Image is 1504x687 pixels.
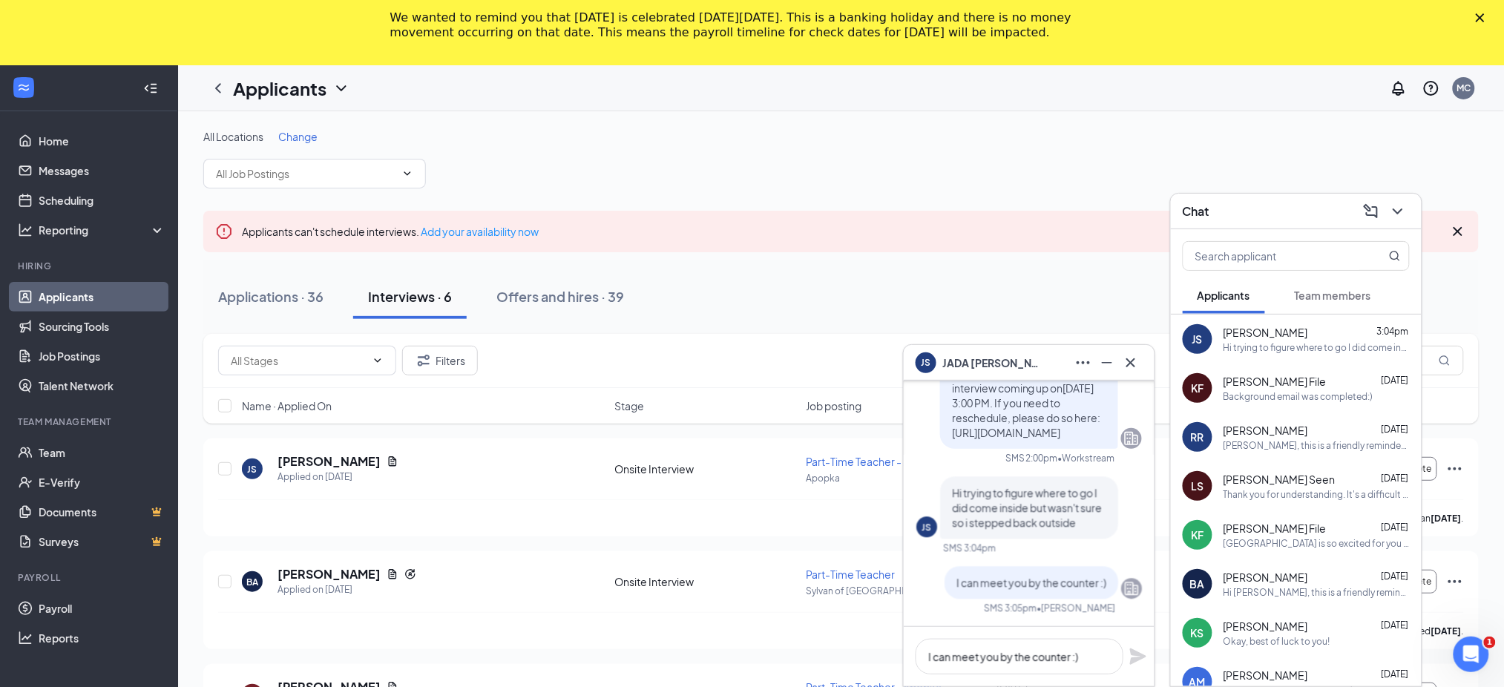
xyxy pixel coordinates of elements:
span: [DATE] [1382,668,1409,680]
span: [DATE] [1382,571,1409,582]
span: [DATE] [1382,619,1409,631]
button: ChevronDown [1386,200,1410,223]
input: All Stages [231,352,366,369]
div: Applied on [DATE] [278,582,416,597]
span: Team members [1295,289,1371,302]
span: [PERSON_NAME] File [1224,521,1327,536]
div: Reporting [39,223,166,237]
div: JS [922,521,932,533]
span: Stage [615,398,645,413]
button: Minimize [1095,351,1119,375]
svg: WorkstreamLogo [16,80,31,95]
svg: QuestionInfo [1422,79,1440,97]
h1: Applicants [233,76,326,101]
span: • Workstream [1058,452,1115,464]
svg: ChevronDown [332,79,350,97]
span: [PERSON_NAME] File [1224,374,1327,389]
div: We wanted to remind you that [DATE] is celebrated [DATE][DATE]. This is a banking holiday and the... [390,10,1091,40]
div: LS [1192,479,1204,493]
span: 3:04pm [1377,326,1409,337]
svg: ChevronLeft [209,79,227,97]
button: ComposeMessage [1359,200,1383,223]
span: 1 [1484,637,1496,648]
svg: Notifications [1390,79,1408,97]
svg: Plane [1129,648,1147,665]
div: SMS 2:00pm [1005,452,1058,464]
a: Team [39,438,165,467]
a: SurveysCrown [39,527,165,556]
svg: ChevronDown [1389,203,1407,220]
div: SMS 3:04pm [943,542,996,554]
div: Background email was completed:) [1224,390,1373,403]
span: Applicants can't schedule interviews. [242,225,539,238]
a: E-Verify [39,467,165,497]
span: Applicants [1198,289,1250,302]
button: Ellipses [1071,351,1095,375]
svg: Error [215,223,233,240]
span: [PERSON_NAME] [1224,570,1308,585]
span: [PERSON_NAME] [1224,668,1308,683]
div: [GEOGRAPHIC_DATA] is so excited for you to join our team! Do you know anyone else who might be in... [1224,537,1410,550]
a: Messages [39,156,165,185]
svg: Cross [1449,223,1467,240]
span: [PERSON_NAME] Seen [1224,472,1336,487]
div: JS [248,463,257,476]
svg: Document [387,456,398,467]
div: MC [1457,82,1471,94]
span: All Locations [203,130,263,143]
h5: [PERSON_NAME] [278,566,381,582]
svg: Company [1123,430,1140,447]
a: Applicants [39,282,165,312]
span: • [PERSON_NAME] [1037,602,1115,614]
h3: Chat [1183,203,1209,220]
span: Change [278,130,318,143]
div: Hi trying to figure where to go I did come inside but wasn't sure so i stepped back outside [1224,341,1410,354]
svg: MagnifyingGlass [1439,355,1451,366]
svg: Reapply [404,568,416,580]
div: SMS 3:05pm [984,602,1037,614]
svg: Ellipses [1074,354,1092,372]
a: Job Postings [39,341,165,371]
a: Home [39,126,165,156]
div: Thank you for understanding. It's a difficult time. You [DEMOGRAPHIC_DATA] are amazing! [1224,488,1410,501]
div: KF [1192,527,1204,542]
p: Apopka [806,472,988,484]
div: Close [1476,13,1491,22]
div: KF [1192,381,1204,395]
svg: Cross [1122,354,1140,372]
a: Sourcing Tools [39,312,165,341]
div: Onsite Interview [615,461,797,476]
div: RR [1191,430,1204,444]
div: BA [246,576,258,588]
svg: MagnifyingGlass [1389,250,1401,262]
svg: Ellipses [1446,460,1464,478]
button: Filter Filters [402,346,478,375]
span: [PERSON_NAME] [1224,423,1308,438]
div: Applied on [DATE] [278,470,398,484]
span: Name · Applied On [242,398,332,413]
svg: Minimize [1098,354,1116,372]
svg: Filter [415,352,433,369]
button: Cross [1119,351,1143,375]
input: Search applicant [1183,242,1359,270]
div: Okay, best of luck to you! [1224,635,1330,648]
a: Scheduling [39,185,165,215]
div: BA [1190,576,1205,591]
div: Hi [PERSON_NAME], this is a friendly reminder that you have an interview coming up for Part-Time ... [1224,586,1410,599]
span: [DATE] [1382,522,1409,533]
span: Job posting [806,398,861,413]
div: Applications · 36 [218,287,324,306]
a: DocumentsCrown [39,497,165,527]
div: Hiring [18,260,162,272]
b: [DATE] [1431,625,1462,637]
p: Sylvan of [GEOGRAPHIC_DATA] ... [806,585,988,597]
a: Talent Network [39,371,165,401]
span: [DATE] [1382,473,1409,484]
div: KS [1191,625,1204,640]
svg: Analysis [18,223,33,237]
div: Team Management [18,415,162,428]
span: I can meet you by the counter :) [956,576,1106,589]
svg: ComposeMessage [1362,203,1380,220]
